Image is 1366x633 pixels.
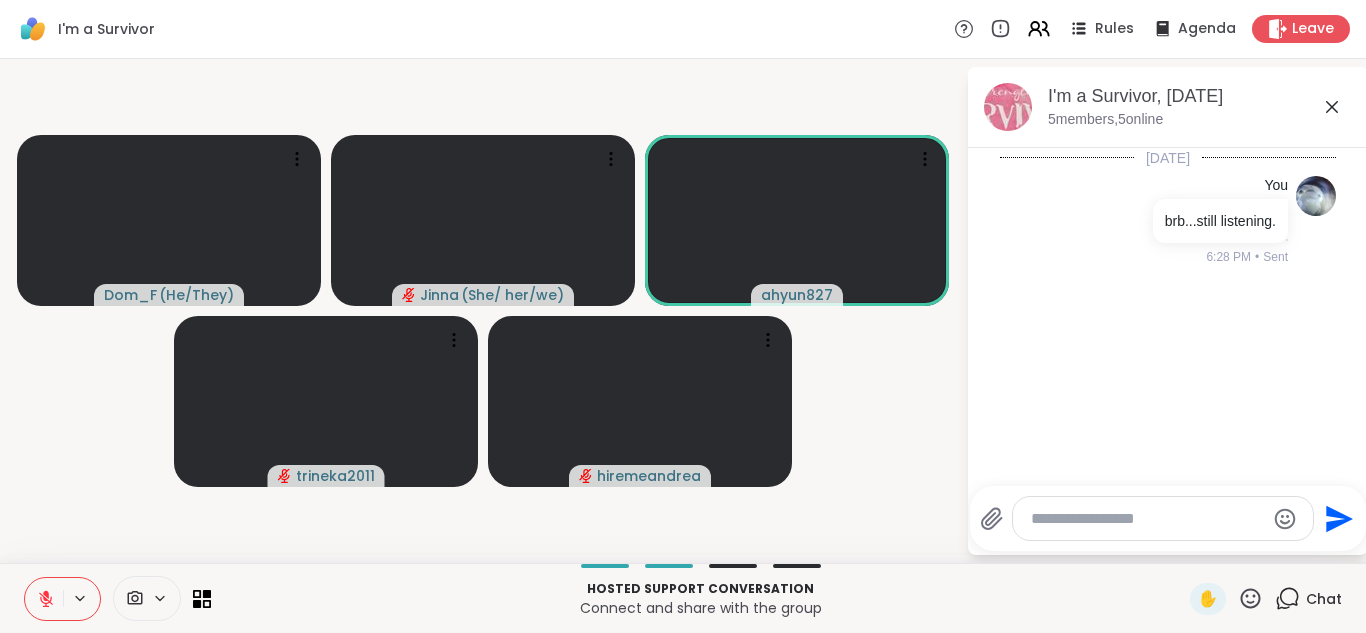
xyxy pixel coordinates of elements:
span: Leave [1292,19,1334,39]
button: Send [1314,496,1359,541]
span: Rules [1095,19,1134,39]
span: trineka2011 [296,466,375,486]
span: audio-muted [278,469,292,483]
button: Emoji picker [1273,507,1297,531]
textarea: Type your message [1031,509,1264,529]
h4: You [1264,176,1288,196]
span: Sent [1263,248,1288,266]
span: audio-muted [402,288,416,302]
span: ahyun827 [761,285,833,305]
p: Hosted support conversation [223,580,1178,598]
span: [DATE] [1134,148,1202,168]
p: 5 members, 5 online [1048,110,1163,130]
p: Connect and share with the group [223,598,1178,618]
span: audio-muted [579,469,593,483]
img: I'm a Survivor, Oct 12 [984,83,1032,131]
img: ShareWell Logomark [16,12,50,46]
img: https://sharewell-space-live.sfo3.digitaloceanspaces.com/user-generated/c722de09-23e1-4113-a62c-2... [1296,176,1336,216]
span: Chat [1306,589,1342,609]
span: I'm a Survivor [58,19,155,39]
span: Agenda [1178,19,1236,39]
div: I'm a Survivor, [DATE] [1048,84,1352,109]
span: 6:28 PM [1206,248,1251,266]
span: ✋ [1198,587,1218,611]
span: Dom_F [104,285,157,305]
span: ( She/ her/we ) [461,285,564,305]
p: brb...still listening. [1165,211,1276,231]
span: ( He/They ) [159,285,234,305]
span: • [1255,248,1259,266]
span: hiremeandrea [597,466,701,486]
span: Jinna [420,285,459,305]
